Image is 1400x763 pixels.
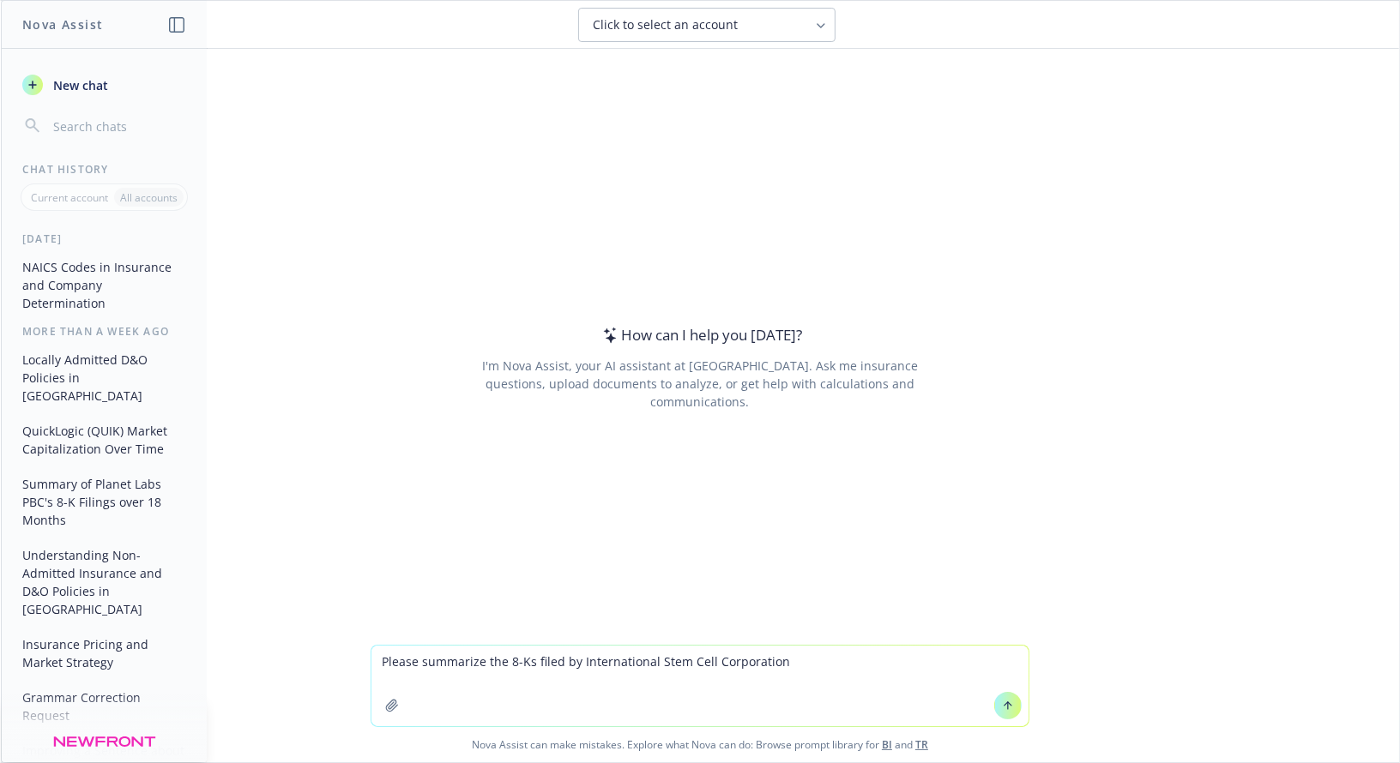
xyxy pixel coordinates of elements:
[458,357,941,411] div: I'm Nova Assist, your AI assistant at [GEOGRAPHIC_DATA]. Ask me insurance questions, upload docum...
[15,630,193,676] button: Insurance Pricing and Market Strategy
[8,727,1392,762] span: Nova Assist can make mistakes. Explore what Nova can do: Browse prompt library for and
[598,324,803,346] div: How can I help you [DATE]?
[2,324,207,339] div: More than a week ago
[15,470,193,534] button: Summary of Planet Labs PBC's 8-K Filings over 18 Months
[15,417,193,463] button: QuickLogic (QUIK) Market Capitalization Over Time
[50,114,186,138] input: Search chats
[915,737,928,752] a: TR
[882,737,892,752] a: BI
[31,190,108,205] p: Current account
[15,253,193,317] button: NAICS Codes in Insurance and Company Determination
[578,8,836,42] button: Click to select an account
[15,541,193,623] button: Understanding Non-Admitted Insurance and D&O Policies in [GEOGRAPHIC_DATA]
[2,231,207,246] div: [DATE]
[50,76,108,94] span: New chat
[15,69,193,100] button: New chat
[15,345,193,410] button: Locally Admitted D&O Policies in [GEOGRAPHIC_DATA]
[15,683,193,730] button: Grammar Correction Request
[22,15,103,33] h1: Nova Assist
[593,16,738,33] span: Click to select an account
[371,646,1029,726] textarea: Please summarize the 8-Ks filed by International Stem Cell Corporation
[120,190,178,205] p: All accounts
[2,162,207,177] div: Chat History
